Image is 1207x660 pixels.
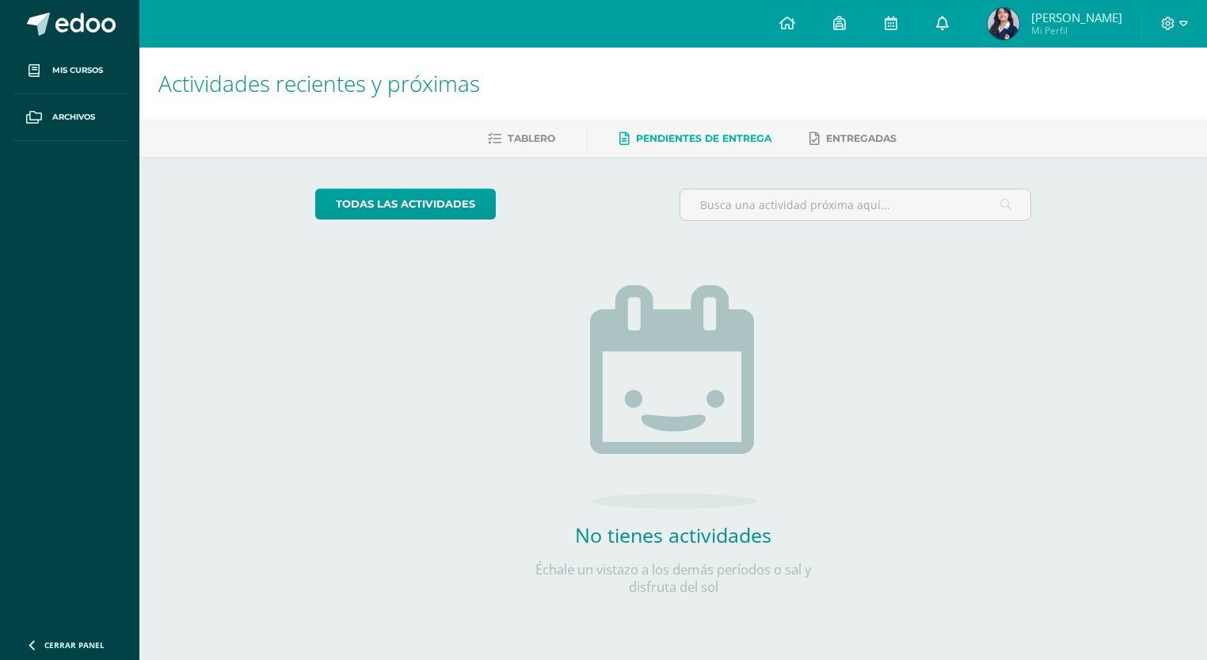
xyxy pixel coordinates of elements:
[13,48,127,94] a: Mis cursos
[488,126,555,151] a: Tablero
[680,189,1031,220] input: Busca una actividad próxima aquí...
[315,189,496,219] a: todas las Actividades
[590,285,756,509] img: no_activities.png
[13,94,127,141] a: Archivos
[44,639,105,650] span: Cerrar panel
[52,64,103,77] span: Mis cursos
[52,111,95,124] span: Archivos
[508,132,555,144] span: Tablero
[515,561,832,596] p: Échale un vistazo a los demás períodos o sal y disfruta del sol
[158,68,480,98] span: Actividades recientes y próximas
[636,132,771,144] span: Pendientes de entrega
[619,126,771,151] a: Pendientes de entrega
[1031,10,1122,25] span: [PERSON_NAME]
[1031,24,1122,37] span: Mi Perfil
[809,126,897,151] a: Entregadas
[515,521,832,548] h2: No tienes actividades
[988,8,1019,40] img: be204d0af1a65b80fd24d59c432c642a.png
[826,132,897,144] span: Entregadas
